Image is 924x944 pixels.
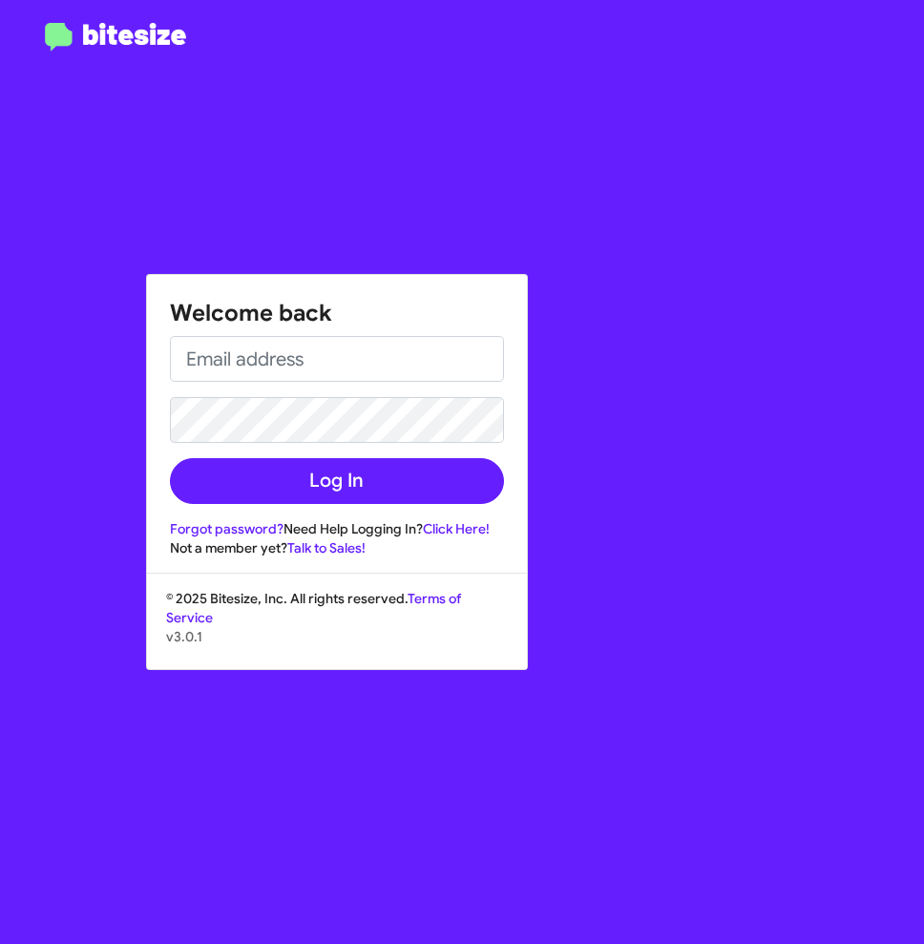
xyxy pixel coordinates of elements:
a: Click Here! [423,520,490,537]
input: Email address [170,336,504,382]
button: Log In [170,458,504,504]
a: Forgot password? [170,520,283,537]
div: Need Help Logging In? [170,519,504,538]
div: © 2025 Bitesize, Inc. All rights reserved. [147,589,527,669]
a: Talk to Sales! [287,539,366,556]
div: Not a member yet? [170,538,504,557]
a: Terms of Service [166,590,461,626]
p: v3.0.1 [166,627,508,646]
h1: Welcome back [170,298,504,328]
